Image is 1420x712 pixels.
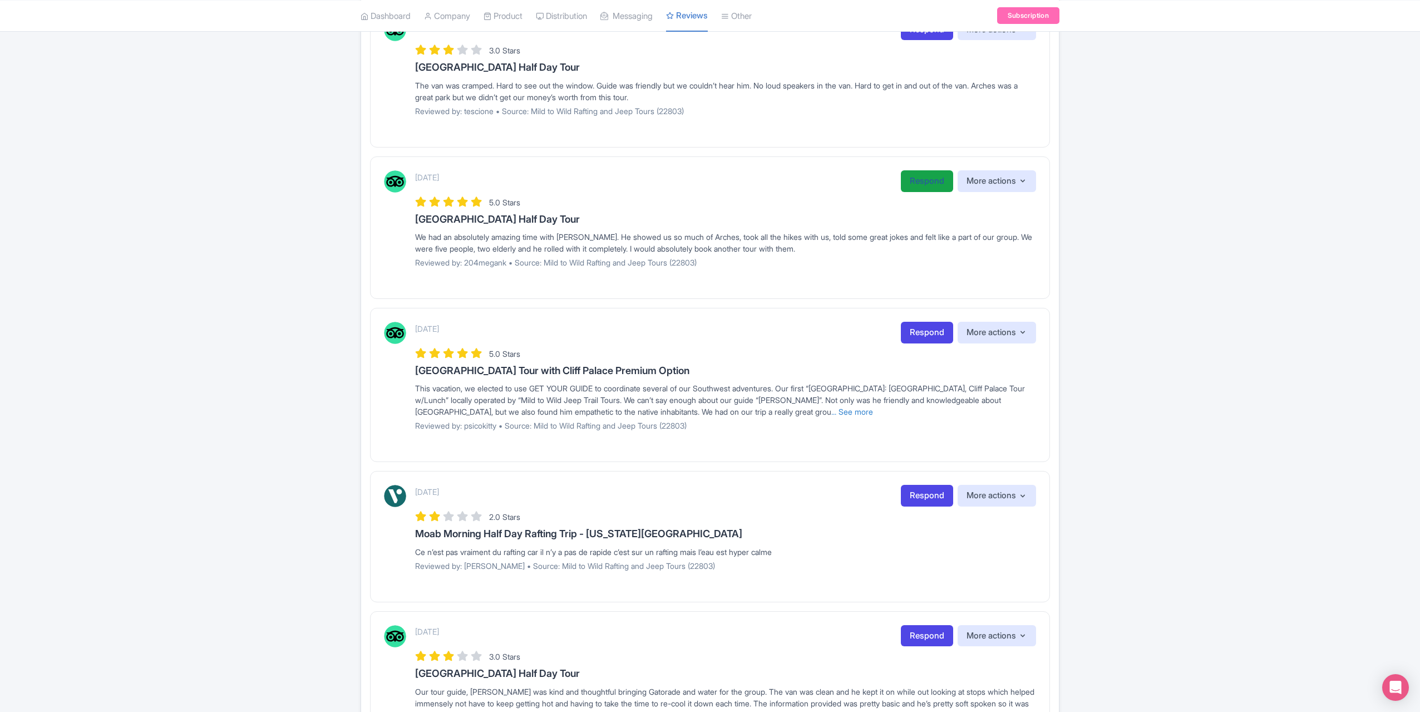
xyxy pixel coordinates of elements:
[384,322,406,344] img: Tripadvisor Logo
[958,170,1036,192] button: More actions
[721,1,752,31] a: Other
[415,668,1036,679] h3: [GEOGRAPHIC_DATA] Half Day Tour
[415,323,439,335] p: [DATE]
[901,322,953,343] a: Respond
[415,626,439,637] p: [DATE]
[415,420,1036,431] p: Reviewed by: psicokitty • Source: Mild to Wild Rafting and Jeep Tours (22803)
[415,80,1036,103] div: The van was cramped. Hard to see out the window. Guide was friendly but we couldn’t hear him. No ...
[415,560,1036,572] p: Reviewed by: [PERSON_NAME] • Source: Mild to Wild Rafting and Jeep Tours (22803)
[384,485,406,507] img: Viator Logo
[415,231,1036,254] div: We had an absolutely amazing time with [PERSON_NAME]. He showed us so much of Arches, took all th...
[415,546,1036,558] div: Ce n’est pas vraiment du rafting car il n’y a pas de rapide c’est sur un rafting mais l’eau est h...
[831,407,873,416] a: ... See more
[489,46,520,55] span: 3.0 Stars
[415,365,1036,376] h3: [GEOGRAPHIC_DATA] Tour with Cliff Palace Premium Option
[901,625,953,647] a: Respond
[415,62,1036,73] h3: [GEOGRAPHIC_DATA] Half Day Tour
[415,214,1036,225] h3: [GEOGRAPHIC_DATA] Half Day Tour
[958,485,1036,507] button: More actions
[489,198,520,207] span: 5.0 Stars
[415,105,1036,117] p: Reviewed by: tescione • Source: Mild to Wild Rafting and Jeep Tours (22803)
[415,486,439,498] p: [DATE]
[384,625,406,647] img: Tripadvisor Logo
[489,652,520,661] span: 3.0 Stars
[415,382,1036,418] div: This vacation, we elected to use GET YOUR GUIDE to coordinate several of our Southwest adventures...
[489,349,520,359] span: 5.0 Stars
[489,512,520,522] span: 2.0 Stars
[901,170,953,192] a: Respond
[600,1,653,31] a: Messaging
[958,322,1036,343] button: More actions
[424,1,470,31] a: Company
[415,257,1036,268] p: Reviewed by: 204megank • Source: Mild to Wild Rafting and Jeep Tours (22803)
[484,1,522,31] a: Product
[958,625,1036,647] button: More actions
[384,170,406,193] img: Tripadvisor Logo
[415,171,439,183] p: [DATE]
[361,1,411,31] a: Dashboard
[415,528,1036,539] h3: Moab Morning Half Day Rafting Trip - [US_STATE][GEOGRAPHIC_DATA]
[536,1,587,31] a: Distribution
[1382,674,1409,701] div: Open Intercom Messenger
[997,7,1059,24] a: Subscription
[901,485,953,507] a: Respond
